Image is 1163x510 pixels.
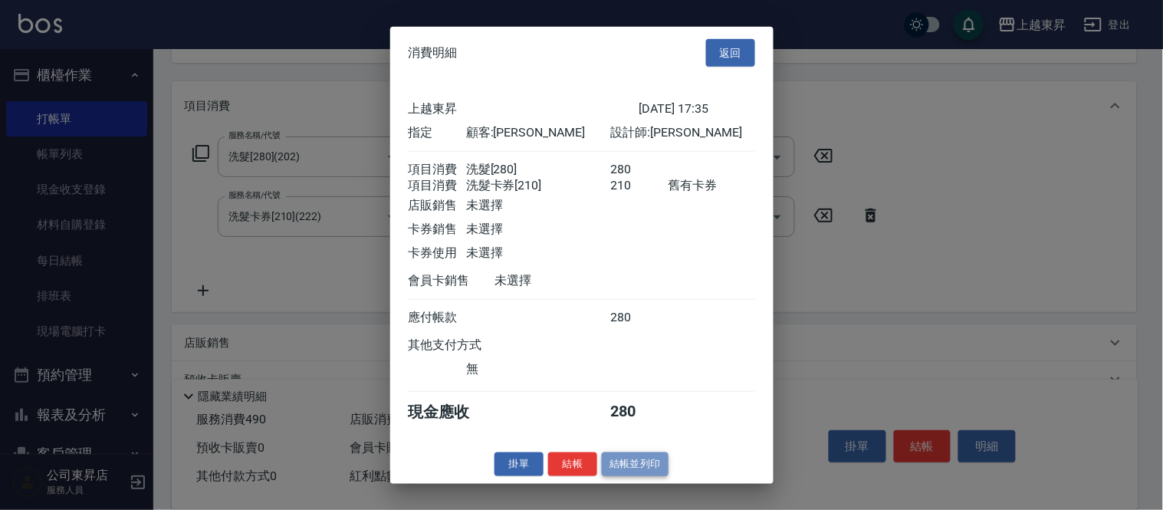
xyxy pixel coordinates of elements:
[495,273,639,289] div: 未選擇
[409,402,495,423] div: 現金應收
[610,125,754,141] div: 設計師: [PERSON_NAME]
[409,178,466,194] div: 項目消費
[610,178,668,194] div: 210
[706,38,755,67] button: 返回
[409,162,466,178] div: 項目消費
[409,337,524,354] div: 其他支付方式
[409,273,495,289] div: 會員卡銷售
[409,125,466,141] div: 指定
[548,452,597,476] button: 結帳
[494,452,544,476] button: 掛單
[409,101,639,117] div: 上越東昇
[409,310,466,326] div: 應付帳款
[610,310,668,326] div: 280
[610,162,668,178] div: 280
[466,222,610,238] div: 未選擇
[610,402,668,423] div: 280
[668,178,754,194] div: 舊有卡券
[602,452,669,476] button: 結帳並列印
[639,101,755,117] div: [DATE] 17:35
[409,245,466,262] div: 卡券使用
[466,245,610,262] div: 未選擇
[409,222,466,238] div: 卡券銷售
[466,361,610,377] div: 無
[466,125,610,141] div: 顧客: [PERSON_NAME]
[409,198,466,214] div: 店販銷售
[409,45,458,61] span: 消費明細
[466,178,610,194] div: 洗髮卡券[210]
[466,162,610,178] div: 洗髮[280]
[466,198,610,214] div: 未選擇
